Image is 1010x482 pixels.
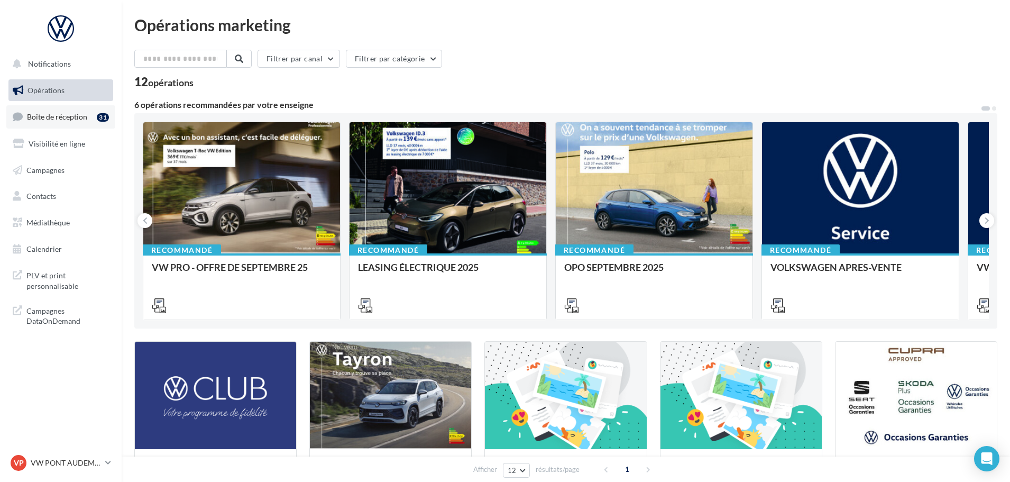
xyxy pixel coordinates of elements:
span: Contacts [26,192,56,201]
a: Visibilité en ligne [6,133,115,155]
div: 31 [97,113,109,122]
span: Campagnes DataOnDemand [26,304,109,326]
span: 1 [619,461,636,478]
span: VP [14,458,24,468]
a: Boîte de réception31 [6,105,115,128]
div: VW PRO - OFFRE DE SEPTEMBRE 25 [152,262,332,283]
div: 12 [134,76,194,88]
div: Opérations marketing [134,17,997,33]
a: Opérations [6,79,115,102]
div: OPO SEPTEMBRE 2025 [564,262,744,283]
div: VOLKSWAGEN APRES-VENTE [770,262,950,283]
span: Notifications [28,59,71,68]
a: VP VW PONT AUDEMER [8,453,113,473]
span: Calendrier [26,244,62,253]
a: Calendrier [6,238,115,260]
span: Boîte de réception [27,112,87,121]
button: Notifications [6,53,111,75]
span: 12 [508,466,517,475]
button: Filtrer par canal [258,50,340,68]
div: 6 opérations recommandées par votre enseigne [134,101,980,109]
div: Recommandé [761,244,840,256]
span: Visibilité en ligne [29,139,85,148]
span: Opérations [27,86,65,95]
div: Recommandé [349,244,427,256]
span: résultats/page [536,465,580,475]
a: PLV et print personnalisable [6,264,115,295]
span: Médiathèque [26,218,70,227]
p: VW PONT AUDEMER [31,458,101,468]
div: opérations [148,78,194,87]
button: 12 [503,463,530,478]
button: Filtrer par catégorie [346,50,442,68]
span: PLV et print personnalisable [26,268,109,291]
div: LEASING ÉLECTRIQUE 2025 [358,262,538,283]
span: Afficher [473,465,497,475]
div: Open Intercom Messenger [974,446,999,471]
a: Campagnes DataOnDemand [6,299,115,331]
div: Recommandé [555,244,633,256]
a: Contacts [6,185,115,207]
div: Recommandé [143,244,221,256]
a: Campagnes [6,159,115,181]
a: Médiathèque [6,212,115,234]
span: Campagnes [26,165,65,174]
